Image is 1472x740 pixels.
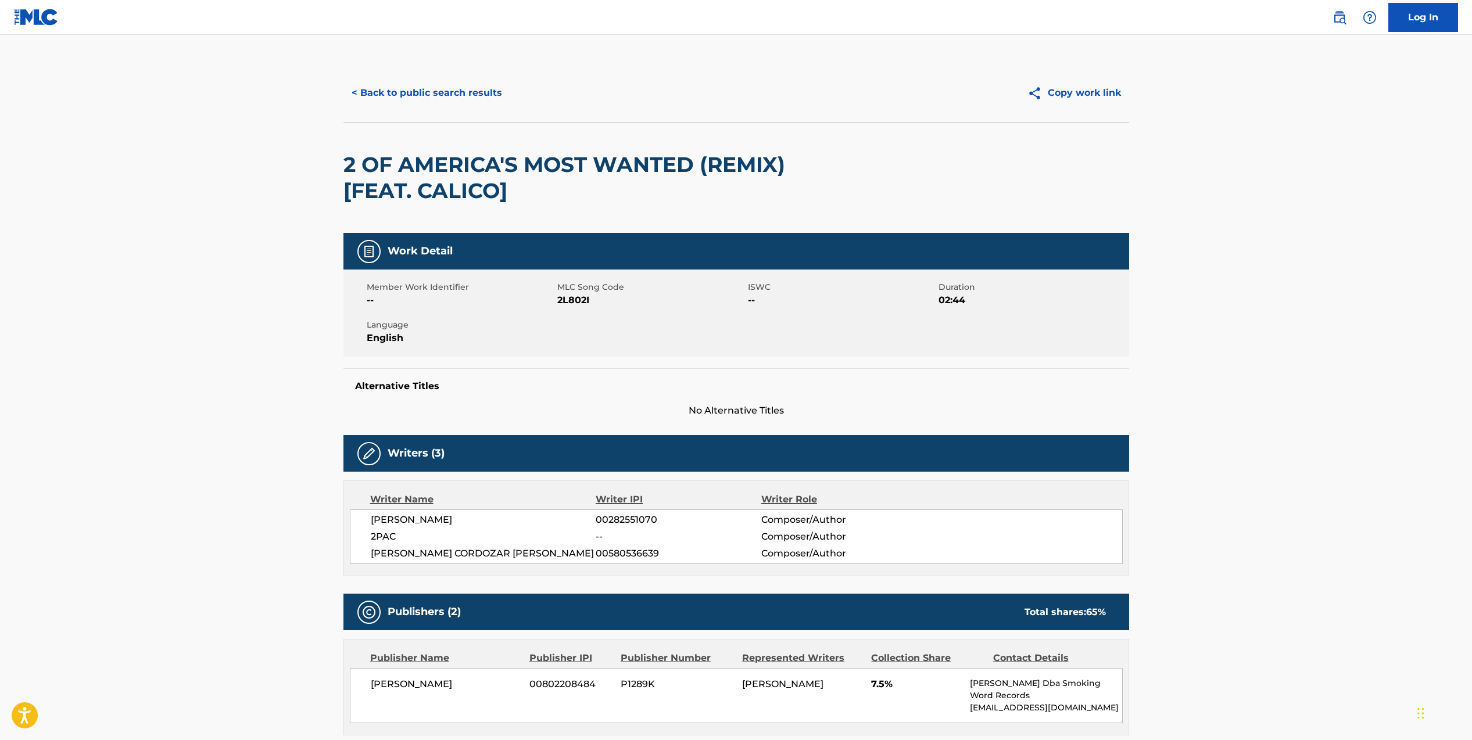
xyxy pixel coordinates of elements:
[1414,684,1472,740] iframe: Chat Widget
[596,493,761,506] div: Writer IPI
[371,530,596,544] span: 2PAC
[1086,606,1106,617] span: 65 %
[939,281,1126,293] span: Duration
[748,281,936,293] span: ISWC
[1388,3,1458,32] a: Log In
[1363,10,1377,24] img: help
[871,677,961,691] span: 7.5%
[529,651,612,665] div: Publisher IPI
[970,702,1122,714] p: [EMAIL_ADDRESS][DOMAIN_NAME]
[1358,6,1381,29] div: Help
[371,513,596,527] span: [PERSON_NAME]
[367,293,554,307] span: --
[761,493,912,506] div: Writer Role
[742,678,823,689] span: [PERSON_NAME]
[367,331,554,345] span: English
[742,651,862,665] div: Represented Writers
[993,651,1106,665] div: Contact Details
[1019,78,1129,107] button: Copy work link
[388,605,461,619] h5: Publishers (2)
[1417,696,1424,731] div: Drag
[371,547,596,561] span: [PERSON_NAME] CORDOZAR [PERSON_NAME]
[14,9,59,26] img: MLC Logo
[367,281,554,293] span: Member Work Identifier
[596,513,761,527] span: 00282551070
[1333,10,1346,24] img: search
[362,245,376,258] img: Work Detail
[388,447,445,460] h5: Writers (3)
[362,447,376,461] img: Writers
[596,547,761,561] span: 00580536639
[761,513,912,527] span: Composer/Author
[761,530,912,544] span: Composer/Author
[343,152,815,204] h2: 2 OF AMERICA'S MOST WANTED (REMIX) [FEAT. CALICO]
[970,677,1122,702] p: [PERSON_NAME] Dba Smoking Word Records
[871,651,984,665] div: Collection Share
[371,677,521,691] span: [PERSON_NAME]
[362,605,376,619] img: Publishers
[1027,86,1048,100] img: Copy work link
[621,651,733,665] div: Publisher Number
[370,651,521,665] div: Publisher Name
[343,78,510,107] button: < Back to public search results
[367,319,554,331] span: Language
[529,677,612,691] span: 00802208484
[761,547,912,561] span: Composer/Author
[388,245,453,258] h5: Work Detail
[343,404,1129,418] span: No Alternative Titles
[939,293,1126,307] span: 02:44
[621,677,733,691] span: P1289K
[596,530,761,544] span: --
[370,493,596,506] div: Writer Name
[355,380,1118,392] h5: Alternative Titles
[557,293,745,307] span: 2L802I
[557,281,745,293] span: MLC Song Code
[748,293,936,307] span: --
[1025,605,1106,619] div: Total shares:
[1328,6,1351,29] a: Public Search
